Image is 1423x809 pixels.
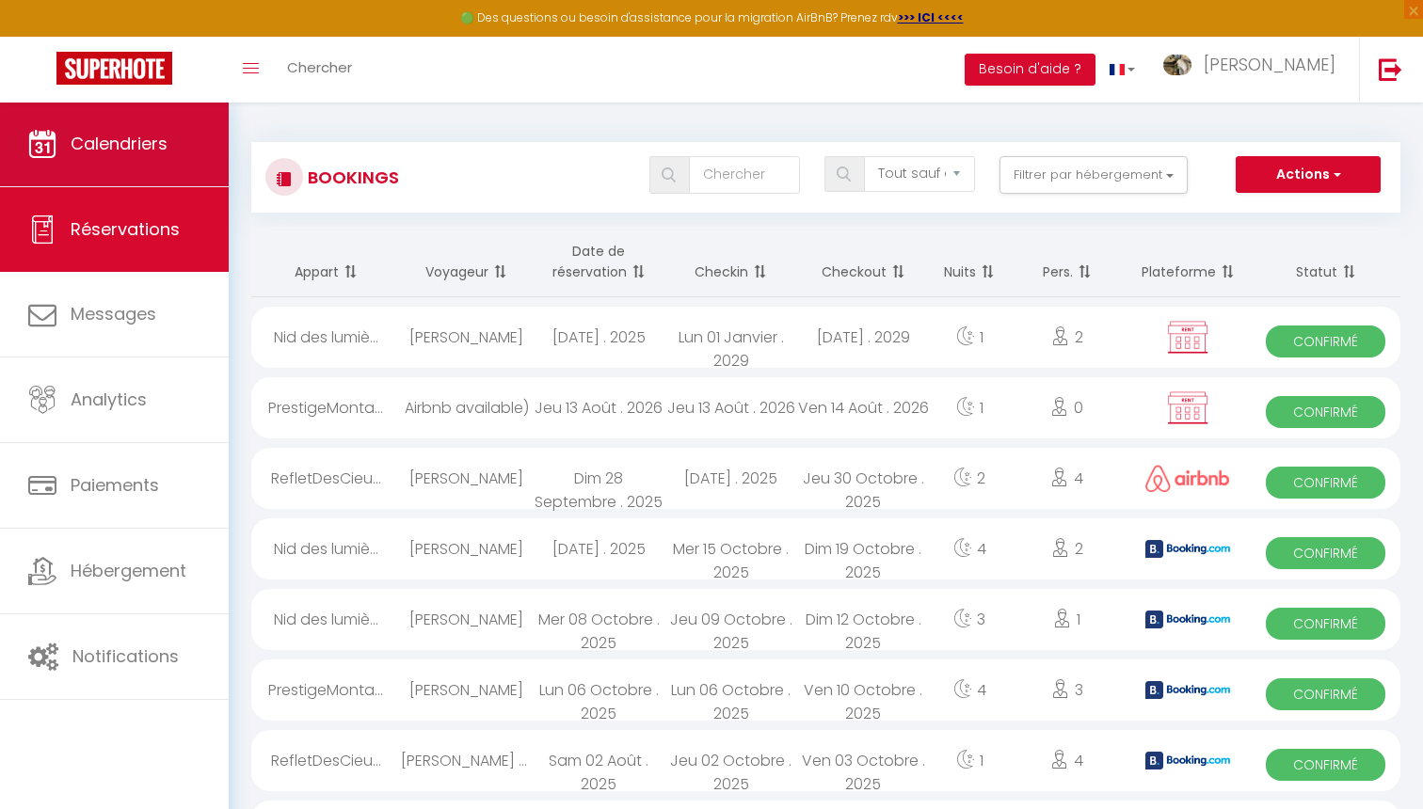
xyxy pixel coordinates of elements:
span: Hébergement [71,559,186,582]
a: >>> ICI <<<< [898,9,964,25]
th: Sort by status [1251,227,1400,297]
img: Super Booking [56,52,172,85]
th: Sort by nights [929,227,1009,297]
img: logout [1379,57,1402,81]
input: Chercher [689,156,800,194]
span: [PERSON_NAME] [1204,53,1335,76]
button: Filtrer par hébergement [999,156,1188,194]
th: Sort by people [1010,227,1125,297]
th: Sort by rentals [251,227,401,297]
a: ... [PERSON_NAME] [1149,37,1359,103]
a: Chercher [273,37,366,103]
span: Réservations [71,217,180,241]
button: Besoin d'aide ? [965,54,1095,86]
h3: Bookings [303,156,399,198]
button: Actions [1236,156,1381,194]
span: Notifications [72,644,179,668]
th: Sort by guest [401,227,533,297]
th: Sort by checkout [797,227,929,297]
span: Analytics [71,388,147,411]
span: Calendriers [71,132,168,155]
th: Sort by channel [1125,227,1251,297]
img: ... [1163,55,1191,76]
span: Chercher [287,57,352,77]
th: Sort by booking date [533,227,664,297]
span: Paiements [71,473,159,497]
span: Messages [71,302,156,325]
th: Sort by checkin [665,227,797,297]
